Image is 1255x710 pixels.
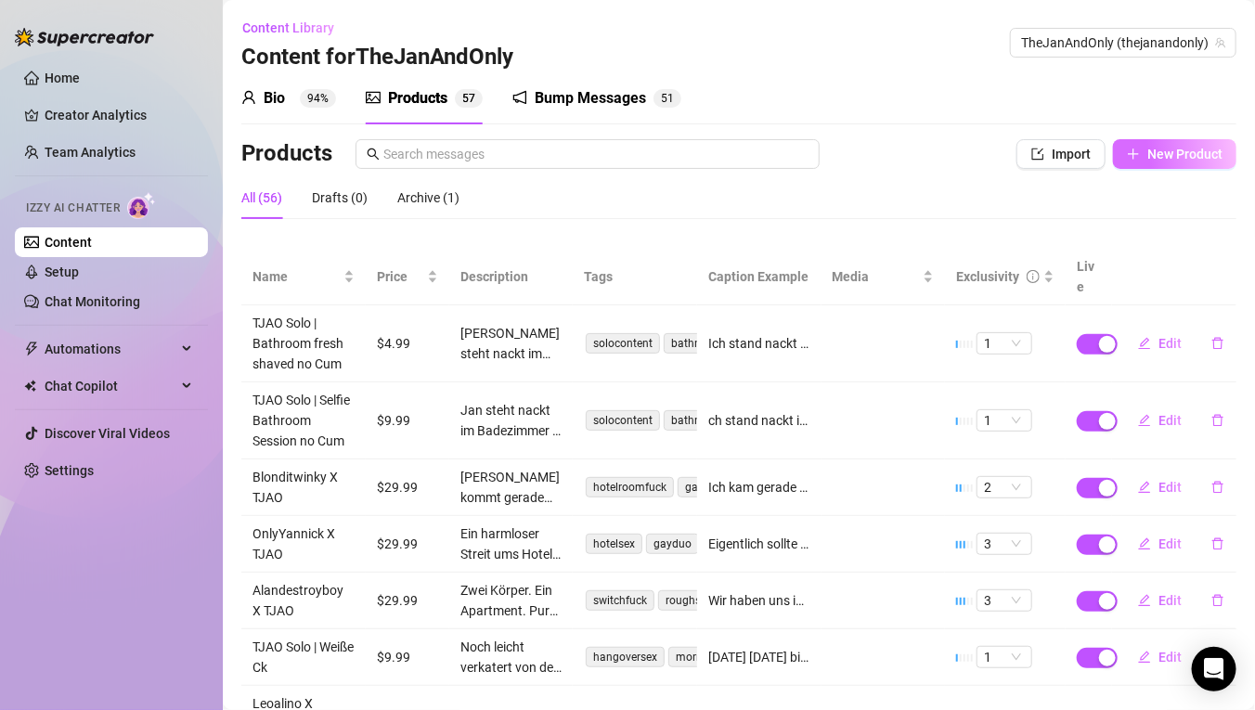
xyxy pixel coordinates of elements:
span: import [1031,148,1044,161]
span: edit [1138,537,1151,550]
span: delete [1211,414,1224,427]
div: Products [388,87,447,110]
span: delete [1211,537,1224,550]
div: Bio [264,87,285,110]
span: bathroomvibes [664,410,755,431]
span: 1 [984,333,1025,354]
img: AI Chatter [127,192,156,219]
span: Price [377,266,423,287]
span: Content Library [242,20,334,35]
span: 5 [462,92,469,105]
span: Izzy AI Chatter [26,200,120,217]
span: edit [1138,481,1151,494]
td: TJAO Solo | Weiße Ck [241,629,366,686]
button: delete [1197,586,1239,615]
th: Live [1066,249,1112,305]
span: Edit [1158,536,1182,551]
input: Search messages [383,144,809,164]
a: Content [45,235,92,250]
span: delete [1211,594,1224,607]
button: Edit [1123,472,1197,502]
sup: 51 [653,89,681,108]
div: Jan steht nackt im Badezimmer – das Licht weich, der Spiegel im Hintergrund, die Stimmung direkt.... [460,400,563,441]
div: ch stand nackt im Bad vorm Spiegel… und konnte einfach nicht aufhören, mich selbst zu berühren 😮‍... [708,410,810,431]
button: Edit [1123,586,1197,615]
td: Alandestroyboy X TJAO [241,573,366,629]
span: Edit [1158,336,1182,351]
a: Discover Viral Videos [45,426,170,441]
a: Home [45,71,80,85]
span: Edit [1158,593,1182,608]
sup: 94% [300,89,336,108]
button: Edit [1123,642,1197,672]
div: Zwei Körper. Ein Apartment. Pure Spannung. [PERSON_NAME] und [PERSON_NAME] treffen in einem stilv... [460,580,563,621]
span: thunderbolt [24,342,39,356]
span: Chat Copilot [45,371,176,401]
button: Content Library [241,13,349,43]
span: New Product [1147,147,1223,161]
span: gayduo [678,477,731,497]
div: Archive (1) [397,187,459,208]
span: Edit [1158,650,1182,665]
div: [DATE] [DATE] bin ich einfach mit nem harten Schwanz aufgewacht 😅 noch total verkatert von [DATE]... [708,647,810,667]
span: search [367,148,380,161]
div: Eigentlich sollte es nur ein kurzer Streit ums Hotel-WLAN werden 😏📶 Aber dann stand plötzlich Onl... [708,534,810,554]
button: delete [1197,472,1239,502]
th: Caption Example [697,249,822,305]
div: [PERSON_NAME] steht nackt im Badezimmer, die Kamera hält direkt drauf. Ohne viele Worte beginnt e... [460,323,563,364]
span: 3 [984,534,1025,554]
div: Ein harmloser Streit ums Hotel-WLAN wird zum Auslöser für einen der intensivsten Momente überhaup... [460,523,563,564]
span: solocontent [586,333,660,354]
td: $9.99 [366,629,449,686]
div: Exclusivity [956,266,1019,287]
span: edit [1138,414,1151,427]
th: Tags [573,249,697,305]
span: delete [1211,337,1224,350]
span: info-circle [1027,270,1040,283]
button: delete [1197,329,1239,358]
span: Import [1052,147,1091,161]
a: Team Analytics [45,145,136,160]
span: edit [1138,594,1151,607]
button: delete [1197,406,1239,435]
button: Edit [1123,406,1197,435]
span: bathroomvibes [664,333,755,354]
span: 2 [984,477,1025,497]
span: hotelroomfuck [586,477,674,497]
span: team [1215,37,1226,48]
span: 5 [661,92,667,105]
span: 3 [984,590,1025,611]
span: picture [366,90,381,105]
td: TJAO Solo | Bathroom fresh shaved no Cum [241,305,366,382]
span: Automations [45,334,176,364]
td: OnlyYannick X TJAO [241,516,366,573]
div: All (56) [241,187,282,208]
span: user [241,90,256,105]
span: Name [252,266,340,287]
span: solocontent [586,410,660,431]
sup: 57 [455,89,483,108]
button: delete [1197,642,1239,672]
span: Edit [1158,480,1182,495]
span: edit [1138,337,1151,350]
th: Name [241,249,366,305]
img: Chat Copilot [24,380,36,393]
div: Bump Messages [535,87,646,110]
div: Noch leicht verkatert von der letzten Partynacht [PERSON_NAME] mit einem klaren Gefühl auf: Geilh... [460,637,563,678]
span: 1 [984,647,1025,667]
span: hotelsex [586,534,642,554]
span: delete [1211,481,1224,494]
button: Edit [1123,329,1197,358]
img: logo-BBDzfeDw.svg [15,28,154,46]
span: Media [833,266,920,287]
th: Price [366,249,449,305]
div: Open Intercom Messenger [1192,647,1236,691]
td: $4.99 [366,305,449,382]
th: Description [449,249,574,305]
span: roughsex [658,590,719,611]
th: Media [822,249,946,305]
span: switchfuck [586,590,654,611]
div: Drafts (0) [312,187,368,208]
button: delete [1197,529,1239,559]
span: edit [1138,651,1151,664]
